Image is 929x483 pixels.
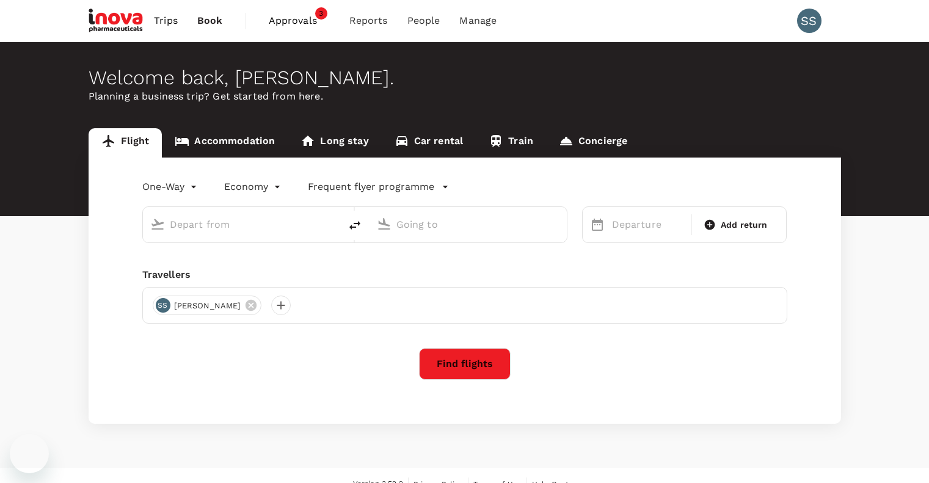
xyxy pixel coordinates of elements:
[308,180,434,194] p: Frequent flyer programme
[382,128,476,158] a: Car rental
[10,434,49,473] iframe: Button to launch messaging window
[142,177,200,197] div: One-Way
[407,13,440,28] span: People
[197,13,223,28] span: Book
[154,13,178,28] span: Trips
[142,267,787,282] div: Travellers
[476,128,546,158] a: Train
[558,223,561,225] button: Open
[721,219,768,231] span: Add return
[269,13,330,28] span: Approvals
[156,298,170,313] div: SS
[167,300,249,312] span: [PERSON_NAME]
[315,7,327,20] span: 3
[89,128,162,158] a: Flight
[308,180,449,194] button: Frequent flyer programme
[459,13,497,28] span: Manage
[797,9,822,33] div: SS
[612,217,684,232] p: Departure
[332,223,334,225] button: Open
[396,215,541,234] input: Going to
[340,211,370,240] button: delete
[288,128,381,158] a: Long stay
[170,215,315,234] input: Depart from
[419,348,511,380] button: Find flights
[89,7,145,34] img: iNova Pharmaceuticals
[349,13,388,28] span: Reports
[224,177,283,197] div: Economy
[546,128,640,158] a: Concierge
[89,89,841,104] p: Planning a business trip? Get started from here.
[89,67,841,89] div: Welcome back , [PERSON_NAME] .
[153,296,262,315] div: SS[PERSON_NAME]
[162,128,288,158] a: Accommodation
